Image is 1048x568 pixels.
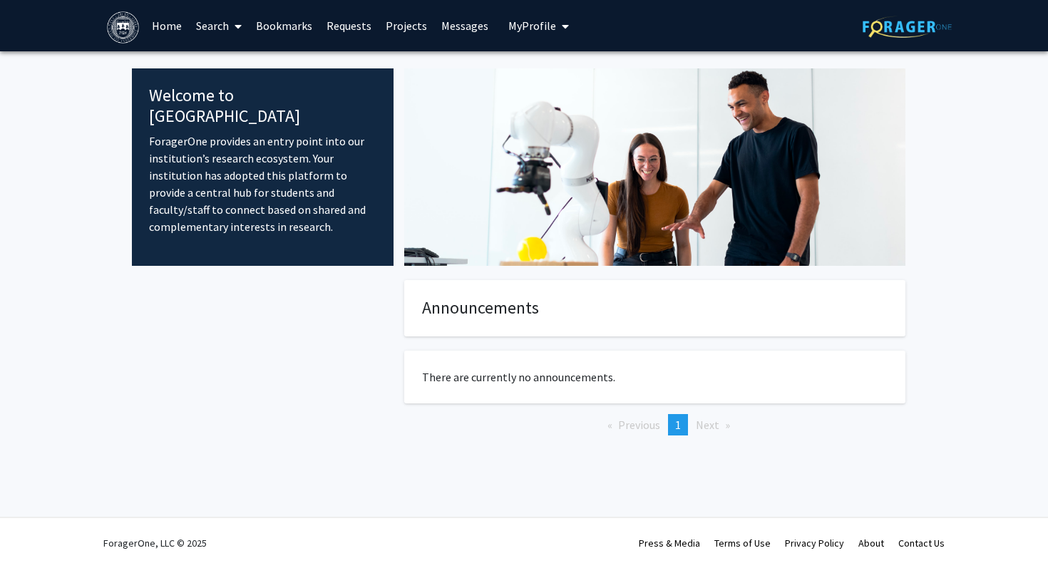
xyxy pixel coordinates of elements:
[107,11,139,43] img: Brandeis University Logo
[858,537,884,549] a: About
[11,504,61,557] iframe: Chat
[785,537,844,549] a: Privacy Policy
[249,1,319,51] a: Bookmarks
[422,368,888,386] p: There are currently no announcements.
[189,1,249,51] a: Search
[863,16,952,38] img: ForagerOne Logo
[379,1,434,51] a: Projects
[696,418,719,432] span: Next
[618,418,660,432] span: Previous
[434,1,495,51] a: Messages
[145,1,189,51] a: Home
[149,86,376,127] h4: Welcome to [GEOGRAPHIC_DATA]
[675,418,681,432] span: 1
[639,537,700,549] a: Press & Media
[422,298,888,319] h4: Announcements
[404,414,905,435] ul: Pagination
[714,537,771,549] a: Terms of Use
[404,68,905,266] img: Cover Image
[103,518,207,568] div: ForagerOne, LLC © 2025
[508,19,556,33] span: My Profile
[149,133,376,235] p: ForagerOne provides an entry point into our institution’s research ecosystem. Your institution ha...
[319,1,379,51] a: Requests
[898,537,945,549] a: Contact Us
